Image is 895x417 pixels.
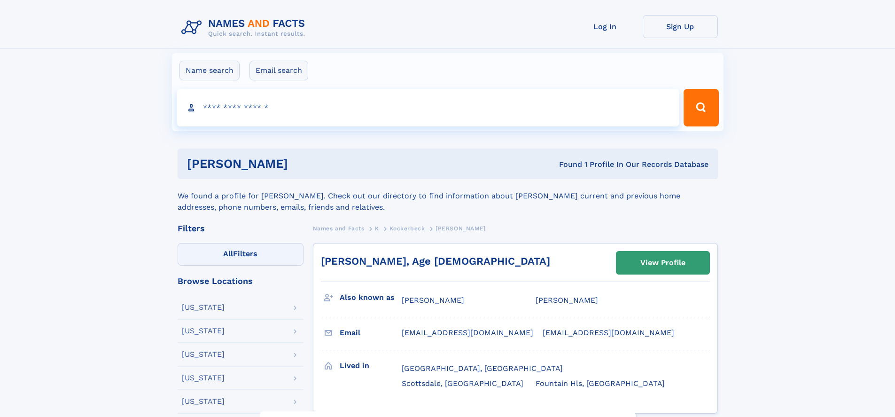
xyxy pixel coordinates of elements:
[182,398,225,405] div: [US_STATE]
[223,249,233,258] span: All
[616,252,709,274] a: View Profile
[178,277,304,285] div: Browse Locations
[178,243,304,266] label: Filters
[568,15,643,38] a: Log In
[313,222,365,234] a: Names and Facts
[402,296,464,305] span: [PERSON_NAME]
[187,158,424,170] h1: [PERSON_NAME]
[182,351,225,358] div: [US_STATE]
[402,364,563,373] span: [GEOGRAPHIC_DATA], [GEOGRAPHIC_DATA]
[177,89,680,126] input: search input
[684,89,718,126] button: Search Button
[375,225,379,232] span: K
[182,374,225,382] div: [US_STATE]
[402,328,533,337] span: [EMAIL_ADDRESS][DOMAIN_NAME]
[423,159,708,170] div: Found 1 Profile In Our Records Database
[340,358,402,374] h3: Lived in
[436,225,486,232] span: [PERSON_NAME]
[389,222,425,234] a: Kockerbeck
[182,327,225,335] div: [US_STATE]
[536,379,665,388] span: Fountain Hls, [GEOGRAPHIC_DATA]
[340,290,402,306] h3: Also known as
[543,328,674,337] span: [EMAIL_ADDRESS][DOMAIN_NAME]
[321,255,550,267] a: [PERSON_NAME], Age [DEMOGRAPHIC_DATA]
[340,325,402,341] h3: Email
[389,225,425,232] span: Kockerbeck
[375,222,379,234] a: K
[178,15,313,40] img: Logo Names and Facts
[643,15,718,38] a: Sign Up
[178,179,718,213] div: We found a profile for [PERSON_NAME]. Check out our directory to find information about [PERSON_N...
[182,304,225,311] div: [US_STATE]
[179,61,240,80] label: Name search
[640,252,685,274] div: View Profile
[249,61,308,80] label: Email search
[536,296,598,305] span: [PERSON_NAME]
[178,224,304,233] div: Filters
[402,379,523,388] span: Scottsdale, [GEOGRAPHIC_DATA]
